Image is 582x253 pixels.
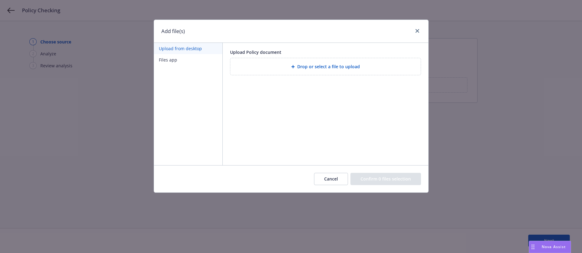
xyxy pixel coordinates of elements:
button: Files app [154,54,222,65]
a: close [414,27,421,35]
button: Cancel [314,173,348,185]
div: Drop or select a file to upload [230,58,421,75]
div: Upload Policy document [230,49,421,55]
div: Drag to move [529,241,537,253]
h1: Add file(s) [161,27,185,35]
span: Drop or select a file to upload [297,63,360,70]
button: Upload from desktop [154,43,222,54]
button: Nova Assist [529,241,571,253]
span: Nova Assist [542,244,566,249]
